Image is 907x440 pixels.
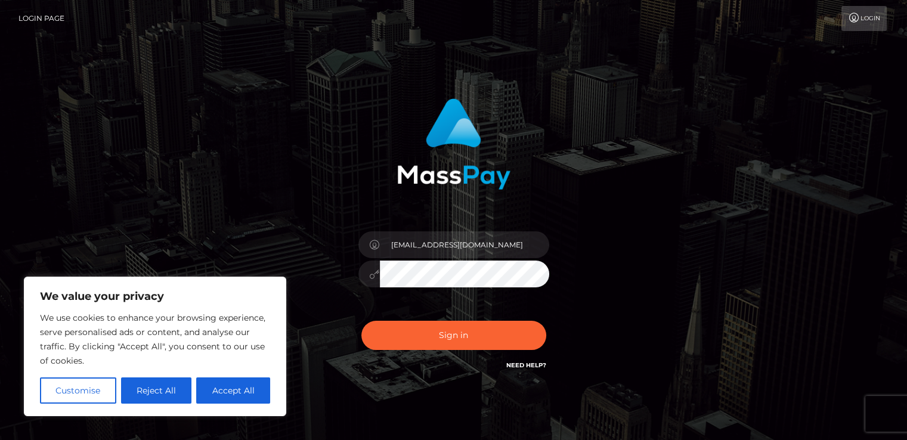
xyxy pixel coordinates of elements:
input: Username... [380,231,549,258]
a: Login [841,6,887,31]
div: We value your privacy [24,277,286,416]
p: We use cookies to enhance your browsing experience, serve personalised ads or content, and analys... [40,311,270,368]
img: MassPay Login [397,98,510,190]
button: Sign in [361,321,546,350]
button: Accept All [196,377,270,404]
p: We value your privacy [40,289,270,303]
button: Reject All [121,377,192,404]
a: Need Help? [506,361,546,369]
button: Customise [40,377,116,404]
a: Login Page [18,6,64,31]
